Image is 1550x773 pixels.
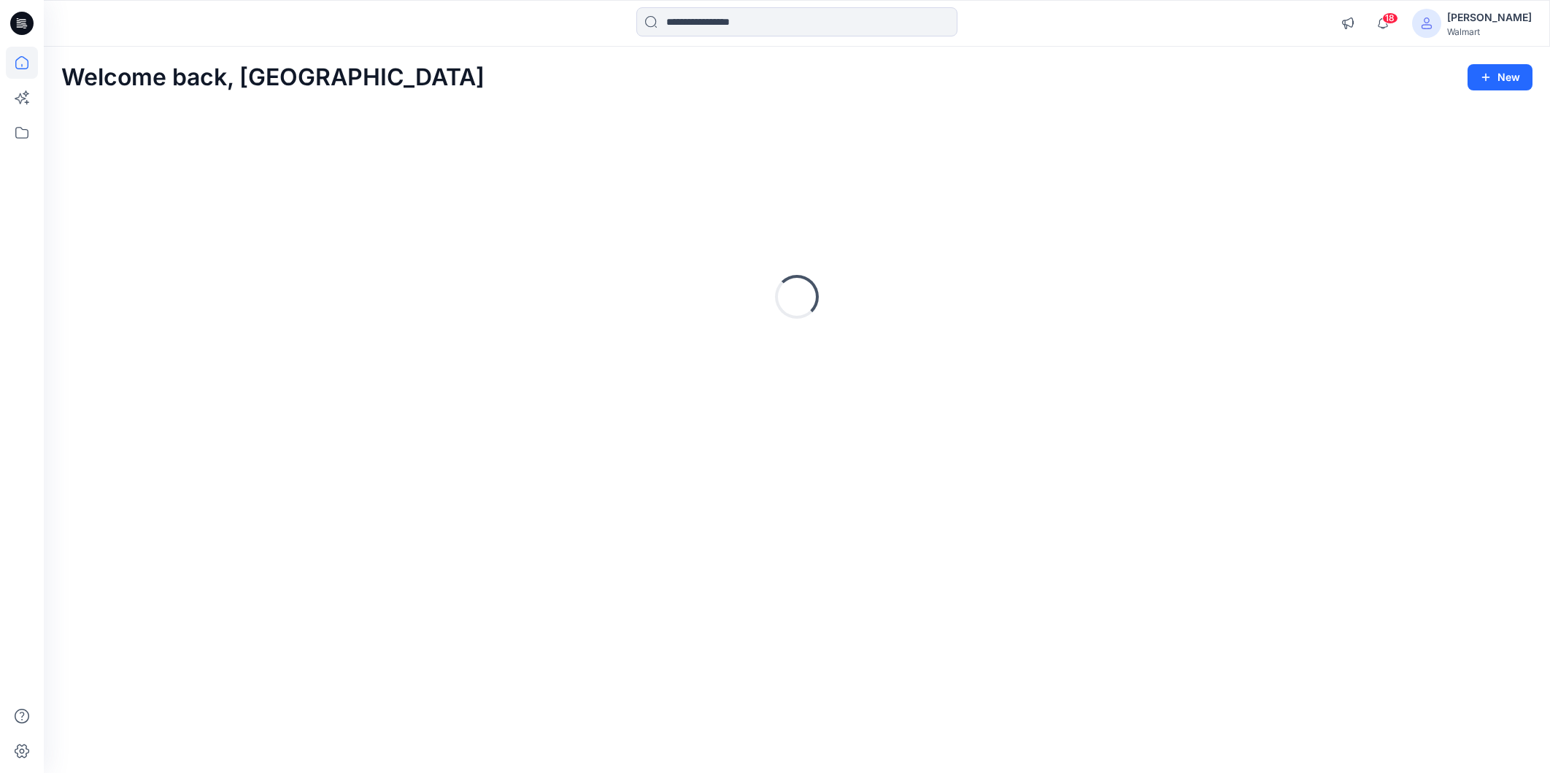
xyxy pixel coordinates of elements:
div: Walmart [1447,26,1532,37]
h2: Welcome back, [GEOGRAPHIC_DATA] [61,64,485,91]
div: [PERSON_NAME] [1447,9,1532,26]
svg: avatar [1421,18,1433,29]
span: 18 [1382,12,1398,24]
button: New [1468,64,1532,90]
